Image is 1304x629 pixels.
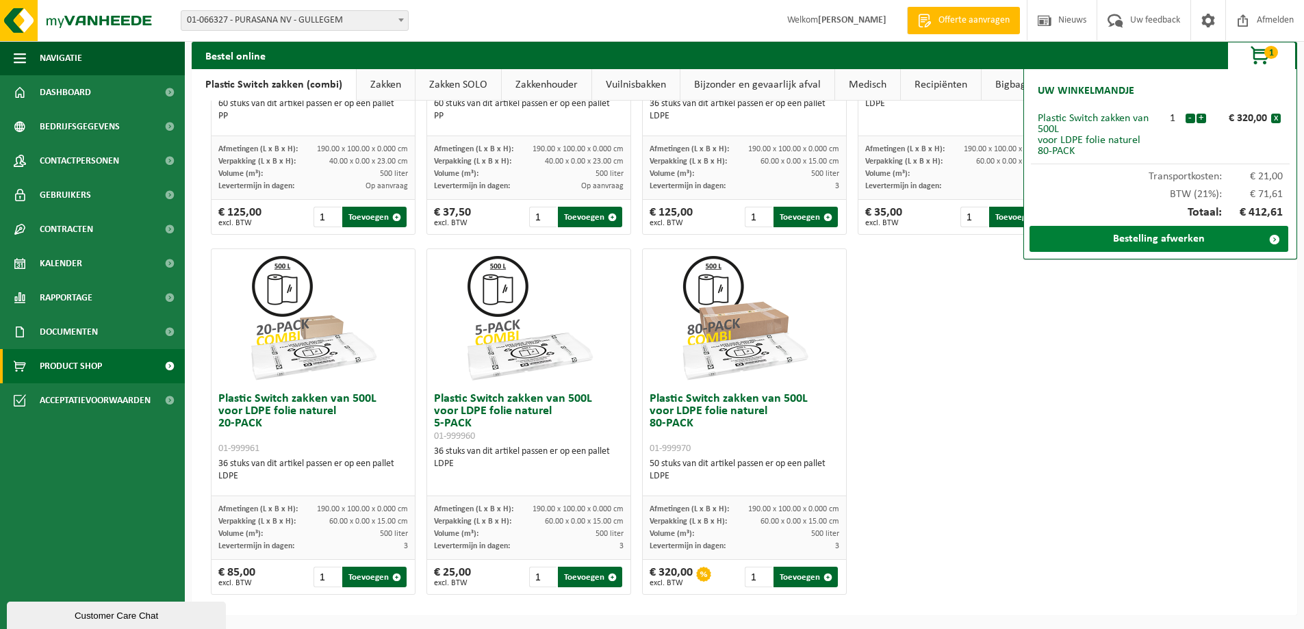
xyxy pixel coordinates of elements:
[976,157,1055,166] span: 60.00 x 0.00 x 15.00 cm
[40,212,93,246] span: Contracten
[404,542,408,550] span: 3
[650,517,727,526] span: Verpakking (L x B x H):
[416,69,501,101] a: Zakken SOLO
[835,69,900,101] a: Medisch
[181,10,409,31] span: 01-066327 - PURASANA NV - GULLEGEM
[650,110,839,123] div: LDPE
[1031,76,1141,106] h2: Uw winkelmandje
[650,458,839,483] div: 50 stuks van dit artikel passen er op een pallet
[865,182,941,190] span: Levertermijn in dagen:
[545,517,624,526] span: 60.00 x 0.00 x 15.00 cm
[192,42,279,68] h2: Bestel online
[865,145,945,153] span: Afmetingen (L x B x H):
[218,219,261,227] span: excl. BTW
[1271,114,1281,123] button: x
[218,542,294,550] span: Levertermijn in dagen:
[434,505,513,513] span: Afmetingen (L x B x H):
[533,145,624,153] span: 190.00 x 100.00 x 0.000 cm
[982,69,1044,101] a: Bigbags
[380,170,408,178] span: 500 liter
[1031,182,1290,200] div: BTW (21%):
[434,567,471,587] div: € 25,00
[596,530,624,538] span: 500 liter
[329,517,408,526] span: 60.00 x 0.00 x 15.00 cm
[218,530,263,538] span: Volume (m³):
[760,517,839,526] span: 60.00 x 0.00 x 15.00 cm
[818,15,886,25] strong: [PERSON_NAME]
[676,249,813,386] img: 01-999970
[40,144,119,178] span: Contactpersonen
[581,182,624,190] span: Op aanvraag
[935,14,1013,27] span: Offerte aanvragen
[218,157,296,166] span: Verpakking (L x B x H):
[357,69,415,101] a: Zakken
[218,182,294,190] span: Levertermijn in dagen:
[650,157,727,166] span: Verpakking (L x B x H):
[317,145,408,153] span: 190.00 x 100.00 x 0.000 cm
[434,182,510,190] span: Levertermijn in dagen:
[434,393,624,442] h3: Plastic Switch zakken van 500L voor LDPE folie naturel 5-PACK
[811,170,839,178] span: 500 liter
[650,219,693,227] span: excl. BTW
[774,207,838,227] button: Toevoegen
[748,145,839,153] span: 190.00 x 100.00 x 0.000 cm
[1197,114,1206,123] button: +
[760,157,839,166] span: 60.00 x 0.00 x 15.00 cm
[342,567,407,587] button: Toevoegen
[314,207,342,227] input: 1
[245,249,382,386] img: 01-999961
[960,207,988,227] input: 1
[192,69,356,101] a: Plastic Switch zakken (combi)
[366,182,408,190] span: Op aanvraag
[989,207,1053,227] button: Toevoegen
[865,170,910,178] span: Volume (m³):
[218,517,296,526] span: Verpakking (L x B x H):
[650,530,694,538] span: Volume (m³):
[650,170,694,178] span: Volume (m³):
[1227,42,1296,69] button: 1
[865,157,943,166] span: Verpakking (L x B x H):
[218,567,255,587] div: € 85,00
[434,157,511,166] span: Verpakking (L x B x H):
[40,110,120,144] span: Bedrijfsgegevens
[434,170,478,178] span: Volume (m³):
[40,349,102,383] span: Product Shop
[461,249,598,386] img: 01-999960
[907,7,1020,34] a: Offerte aanvragen
[434,431,475,441] span: 01-999960
[434,579,471,587] span: excl. BTW
[650,567,693,587] div: € 320,00
[342,207,407,227] button: Toevoegen
[218,444,259,454] span: 01-999961
[529,207,557,227] input: 1
[680,69,834,101] a: Bijzonder en gevaarlijk afval
[650,444,691,454] span: 01-999970
[901,69,981,101] a: Recipiënten
[558,567,622,587] button: Toevoegen
[502,69,591,101] a: Zakkenhouder
[181,11,408,30] span: 01-066327 - PURASANA NV - GULLEGEM
[218,470,408,483] div: LDPE
[865,219,902,227] span: excl. BTW
[434,458,624,470] div: LDPE
[865,207,902,227] div: € 35,00
[650,542,726,550] span: Levertermijn in dagen:
[40,41,82,75] span: Navigatie
[745,207,773,227] input: 1
[748,505,839,513] span: 190.00 x 100.00 x 0.000 cm
[317,505,408,513] span: 190.00 x 100.00 x 0.000 cm
[434,98,624,123] div: 60 stuks van dit artikel passen er op een pallet
[650,98,839,123] div: 36 stuks van dit artikel passen er op een pallet
[434,219,471,227] span: excl. BTW
[1031,164,1290,182] div: Transportkosten:
[218,98,408,123] div: 60 stuks van dit artikel passen er op een pallet
[7,599,229,629] iframe: chat widget
[1210,113,1271,124] div: € 320,00
[650,393,839,454] h3: Plastic Switch zakken van 500L voor LDPE folie naturel 80-PACK
[592,69,680,101] a: Vuilnisbakken
[434,517,511,526] span: Verpakking (L x B x H):
[40,281,92,315] span: Rapportage
[835,182,839,190] span: 3
[650,145,729,153] span: Afmetingen (L x B x H):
